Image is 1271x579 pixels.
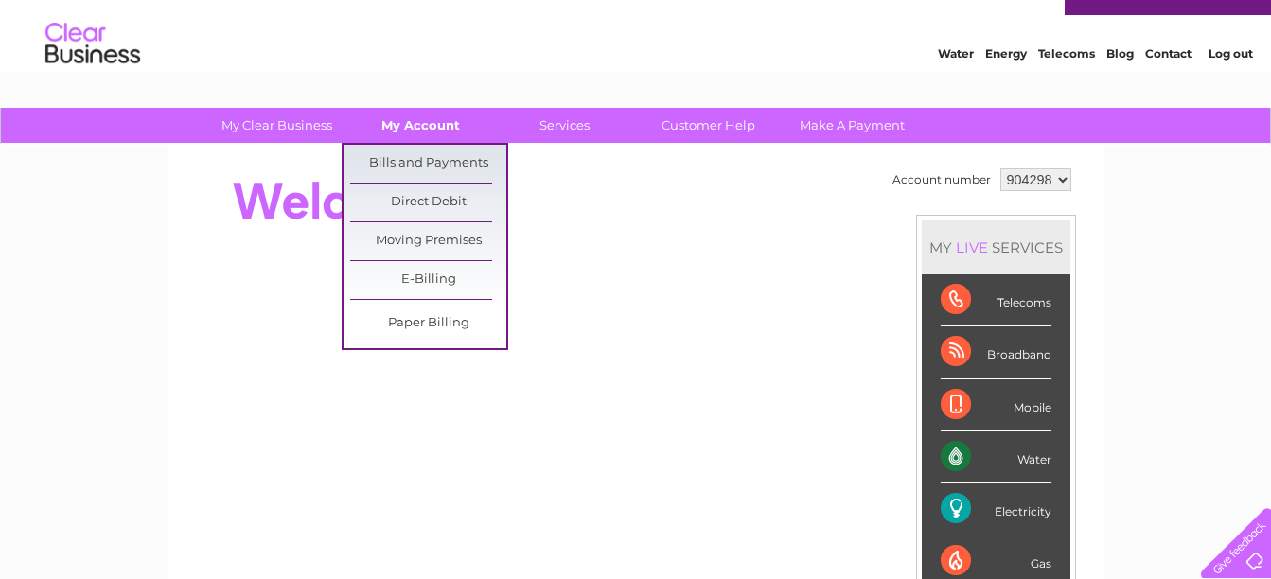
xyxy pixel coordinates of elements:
[938,80,974,95] a: Water
[350,145,506,183] a: Bills and Payments
[952,238,992,256] div: LIVE
[985,80,1027,95] a: Energy
[941,483,1051,535] div: Electricity
[1209,80,1253,95] a: Log out
[922,220,1070,274] div: MY SERVICES
[350,222,506,260] a: Moving Premises
[774,108,930,143] a: Make A Payment
[1145,80,1192,95] a: Contact
[44,49,141,107] img: logo.png
[941,326,1051,378] div: Broadband
[630,108,786,143] a: Customer Help
[941,379,1051,431] div: Mobile
[350,305,506,342] a: Paper Billing
[343,108,499,143] a: My Account
[914,9,1045,33] a: 0333 014 3131
[1106,80,1134,95] a: Blog
[486,108,643,143] a: Services
[941,274,1051,326] div: Telecoms
[189,10,1084,92] div: Clear Business is a trading name of Verastar Limited (registered in [GEOGRAPHIC_DATA] No. 3667643...
[888,164,996,196] td: Account number
[350,261,506,299] a: E-Billing
[1038,80,1095,95] a: Telecoms
[941,431,1051,483] div: Water
[199,108,355,143] a: My Clear Business
[350,184,506,221] a: Direct Debit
